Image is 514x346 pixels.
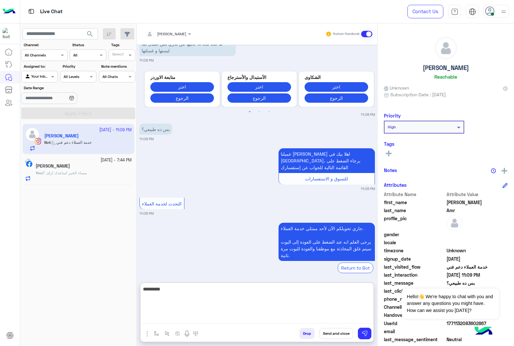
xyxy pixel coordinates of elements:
[72,42,105,48] label: Status
[447,199,508,206] span: Youssef
[447,336,508,343] span: 0
[447,239,508,246] span: null
[150,74,214,81] p: متابعة الاوردر
[164,331,170,336] img: Trigger scenario
[43,170,87,175] span: مساء الخير اساعدك ازاى ؟
[173,328,183,339] button: create order
[384,215,445,230] span: profile_pic
[151,328,162,339] button: select flow
[86,30,94,38] span: search
[384,312,445,318] span: HandoverOn
[384,328,445,335] span: email
[101,157,132,163] small: [DATE] - 7:44 PM
[266,109,272,115] button: 3 of 2
[305,176,348,181] span: للتسوق و الاستفسارات
[338,263,373,273] div: Return to Bot
[256,109,262,115] button: 2 of 2
[384,167,397,173] h6: Notes
[227,82,291,91] button: اختر
[384,280,445,286] span: last_message
[193,331,198,336] img: make a call
[384,191,445,198] span: Attribute Name
[111,42,135,48] label: Tags
[154,331,159,336] img: select flow
[305,74,368,81] p: الشكاوى
[447,320,508,327] span: 1771132083602867
[139,124,172,135] p: 15/10/2025, 11:08 PM
[24,85,96,91] label: Date Range
[384,84,409,91] span: Unknown
[384,247,445,254] span: timezone
[501,168,507,174] img: add
[36,170,43,175] b: :
[319,328,353,339] button: Send and close
[139,211,154,216] small: 11:08 PM
[25,159,31,164] img: picture
[305,82,368,91] button: اختر
[139,38,236,56] p: 15/10/2025, 11:08 PM
[384,336,445,343] span: last_message_sentiment
[384,255,445,262] span: signup_date
[435,37,457,59] img: defaultAdmin.png
[361,275,375,280] small: 11:08 PM
[150,82,214,91] button: اختر
[24,64,57,69] label: Assigned to:
[384,199,445,206] span: first_name
[384,182,407,188] h6: Attributes
[305,93,368,103] button: الرجوع
[246,109,253,115] button: 1 of 2
[3,5,15,18] img: Logo
[227,74,291,81] p: الأستبدال والأسترجاع
[447,215,463,231] img: defaultAdmin.png
[24,42,67,48] label: Channel:
[139,58,154,63] small: 11:08 PM
[142,201,182,206] span: التحدث لخدمة العملاء
[384,113,401,118] h6: Priority
[500,8,508,16] img: profile
[36,163,70,169] h5: Sameh Mondy
[82,28,98,42] button: search
[384,141,508,147] h6: Tags
[21,108,135,119] button: Apply Filters
[384,288,445,294] span: last_clicked_button
[472,320,495,343] img: hulul-logo.png
[183,330,191,338] img: send voice note
[333,31,360,37] small: Human Handover
[447,231,508,238] span: null
[111,51,124,59] div: Select
[402,289,499,319] span: Hello!👋 We're happy to chat with you and answer any questions you might have. How can we assist y...
[434,74,457,80] h6: Reachable
[157,31,186,36] span: [PERSON_NAME]
[162,328,173,339] button: Trigger scenario
[384,239,445,246] span: locale
[36,170,42,175] span: You
[3,28,14,39] img: 713415422032625
[469,8,476,15] img: tab
[27,7,35,15] img: tab
[279,148,375,173] p: 15/10/2025, 11:08 PM
[40,7,63,16] p: Live Chat
[447,328,508,335] span: null
[447,255,508,262] span: 2025-10-15T20:08:15.975Z
[299,328,315,339] button: Drop
[63,64,96,69] label: Priority
[447,247,508,254] span: Unknown
[447,207,508,214] span: Amr
[384,264,445,270] span: last_visited_flow
[384,304,445,310] span: ChannelId
[447,264,508,270] span: خدمة العملاء دعم فني
[384,320,445,327] span: UserId
[423,64,469,72] h5: [PERSON_NAME]
[279,223,375,261] p: 15/10/2025, 11:08 PM
[175,331,180,336] img: create order
[143,330,151,338] img: send attachment
[361,186,375,191] small: 11:08 PM
[150,93,214,103] button: الرجوع
[390,91,446,98] span: Subscription Date : [DATE]
[451,8,458,15] img: tab
[448,5,461,18] a: tab
[384,231,445,238] span: gender
[227,93,291,103] button: الرجوع
[384,207,445,214] span: last_name
[26,161,32,167] img: Facebook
